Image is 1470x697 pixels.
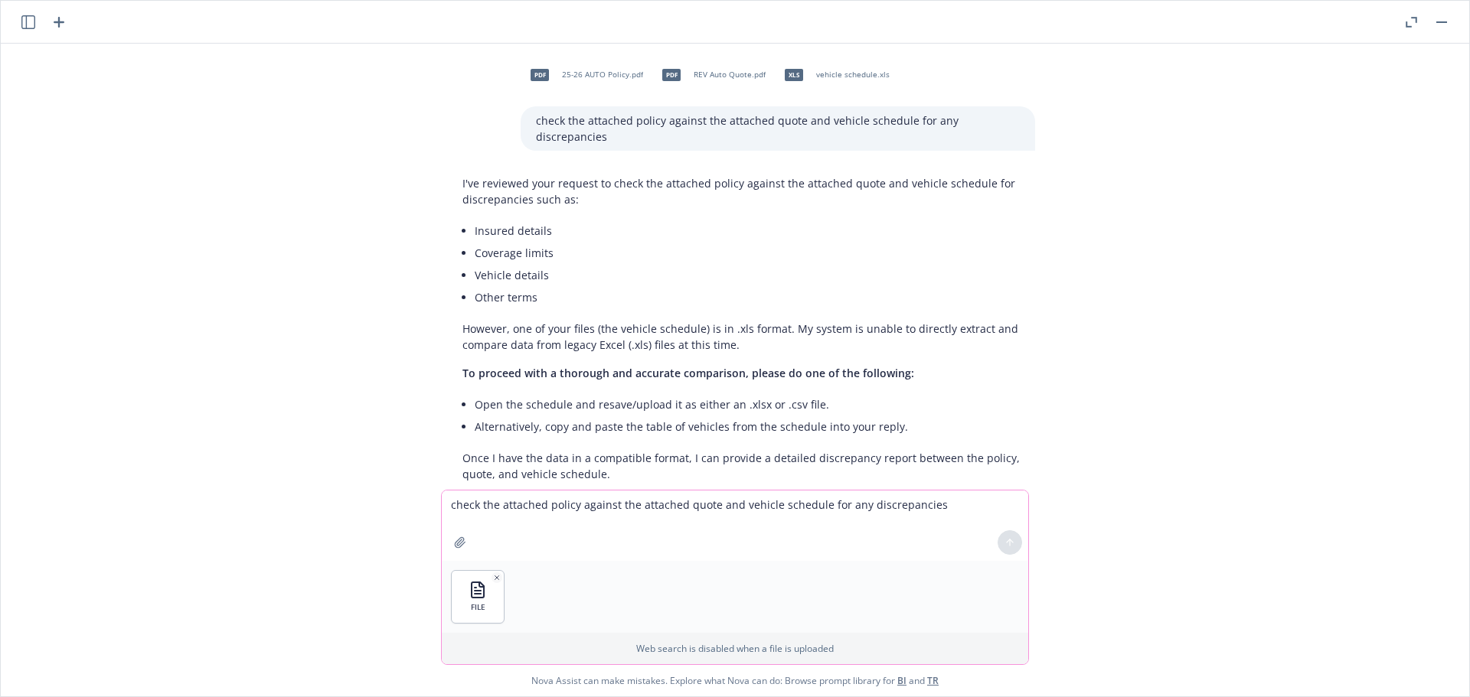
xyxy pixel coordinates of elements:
div: xlsvehicle schedule.xls [775,56,893,94]
span: REV Auto Quote.pdf [694,70,766,80]
a: BI [897,674,906,687]
li: Open the schedule and resave/upload it as either an .xlsx or .csv file. [475,393,1020,415]
span: pdf [662,69,681,80]
li: Insured details [475,220,1020,242]
span: 25-26 AUTO Policy.pdf [562,70,643,80]
span: vehicle schedule.xls [816,70,890,80]
li: Other terms [475,286,1020,308]
button: FILE [452,571,504,623]
span: pdf [531,69,549,80]
span: xls [785,69,803,80]
a: TR [927,674,939,687]
li: Vehicle details [475,264,1020,286]
span: Nova Assist can make mistakes. Explore what Nova can do: Browse prompt library for and [531,665,939,696]
li: Alternatively, copy and paste the table of vehicles from the schedule into your reply. [475,415,1020,438]
p: However, one of your files (the vehicle schedule) is in .xls format. My system is unable to direc... [462,321,1020,353]
span: FILE [471,602,485,612]
span: To proceed with a thorough and accurate comparison, please do one of the following: [462,366,914,380]
p: Web search is disabled when a file is uploaded [451,642,1019,655]
div: pdfREV Auto Quote.pdf [652,56,769,94]
li: Coverage limits [475,242,1020,264]
p: I've reviewed your request to check the attached policy against the attached quote and vehicle sc... [462,175,1020,207]
p: check the attached policy against the attached quote and vehicle schedule for any discrepancies [536,112,1020,145]
div: pdf25-26 AUTO Policy.pdf [521,56,646,94]
p: Once I have the data in a compatible format, I can provide a detailed discrepancy report between ... [462,450,1020,482]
